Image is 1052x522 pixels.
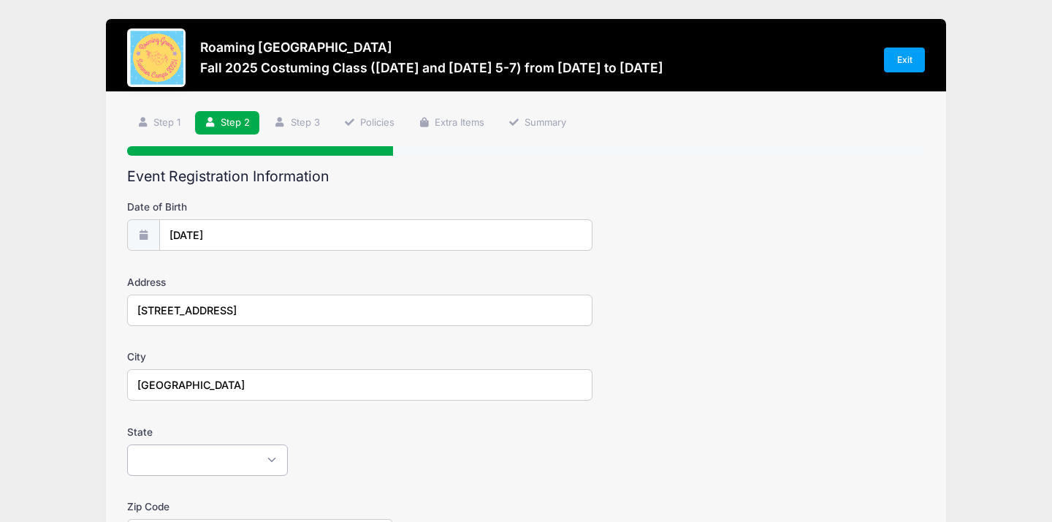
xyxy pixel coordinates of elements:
a: Extra Items [408,111,494,135]
a: Exit [884,48,925,72]
a: Step 3 [264,111,329,135]
a: Step 1 [127,111,190,135]
h3: Fall 2025 Costuming Class ([DATE] and [DATE] 5-7) from [DATE] to [DATE] [200,60,663,75]
h2: Event Registration Information [127,168,925,185]
a: Step 2 [195,111,260,135]
label: Zip Code [127,499,393,514]
h3: Roaming [GEOGRAPHIC_DATA] [200,39,663,55]
label: State [127,425,393,439]
label: City [127,349,393,364]
a: Policies [334,111,404,135]
input: mm/dd/yyyy [159,219,592,251]
a: Summary [499,111,576,135]
label: Address [127,275,393,290]
label: Date of Birth [127,200,393,214]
